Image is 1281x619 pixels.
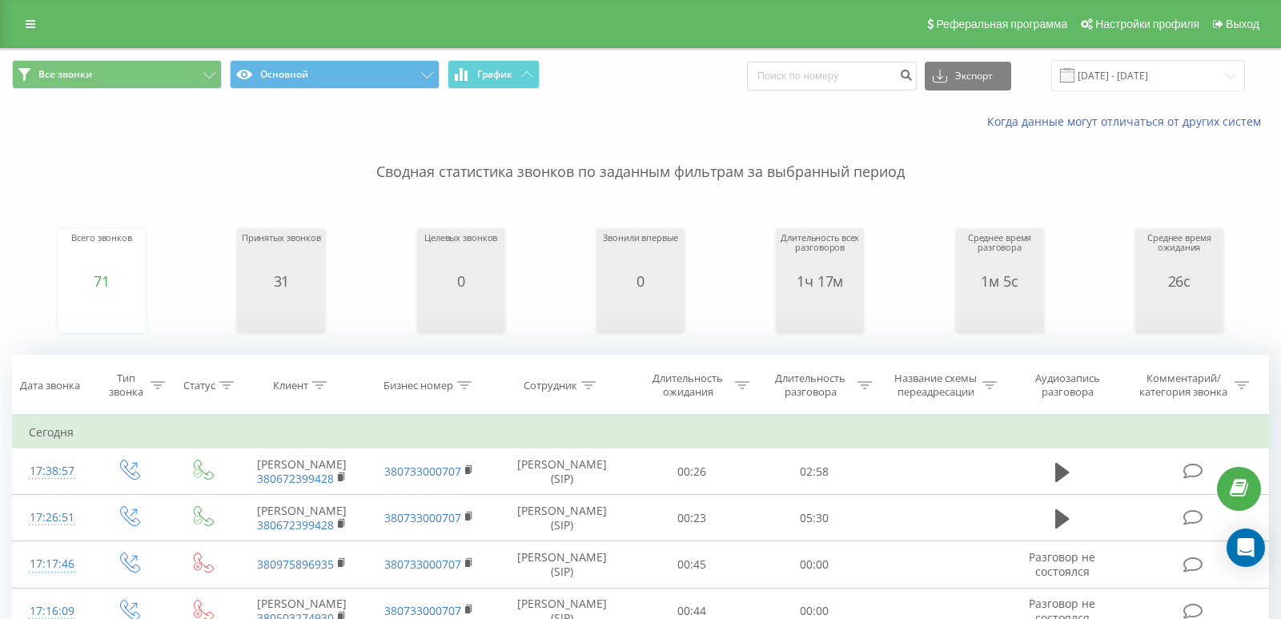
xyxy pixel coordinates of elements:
td: 00:23 [630,495,753,541]
span: Разговор не состоялся [1029,549,1095,579]
div: 17:38:57 [29,456,75,487]
div: Дата звонка [20,379,80,392]
a: 380672399428 [257,517,334,533]
div: Название схемы переадресации [893,372,978,399]
td: [PERSON_NAME] (SIP) [493,495,631,541]
div: Open Intercom Messenger [1227,529,1265,567]
div: Тип звонка [105,372,147,399]
td: Сегодня [13,416,1269,448]
div: Клиент [273,379,308,392]
div: 31 [242,273,321,289]
p: Сводная статистика звонков по заданным фильтрам за выбранный период [12,130,1269,183]
td: 02:58 [753,448,876,495]
button: Экспорт [925,62,1011,90]
a: Когда данные могут отличаться от других систем [987,114,1269,129]
div: 17:17:46 [29,549,75,580]
a: 380733000707 [384,510,461,525]
div: Аудиозапись разговора [1018,372,1117,399]
td: [PERSON_NAME] (SIP) [493,448,631,495]
div: Бизнес номер [383,379,453,392]
div: 0 [603,273,677,289]
td: 00:45 [630,541,753,588]
td: 05:30 [753,495,876,541]
div: Среднее время разговора [960,233,1040,273]
span: Реферальная программа [936,18,1067,30]
td: [PERSON_NAME] [238,495,365,541]
div: Принятых звонков [242,233,321,273]
div: Сотрудник [524,379,577,392]
div: Статус [183,379,215,392]
td: 00:00 [753,541,876,588]
div: Среднее время ожидания [1139,233,1219,273]
div: Целевых звонков [424,233,497,273]
div: 71 [71,273,132,289]
td: [PERSON_NAME] [238,448,365,495]
div: Всего звонков [71,233,132,273]
button: Все звонки [12,60,222,89]
a: 380975896935 [257,557,334,572]
div: Длительность всех разговоров [780,233,860,273]
a: 380733000707 [384,603,461,618]
div: Звонили впервые [603,233,677,273]
button: Основной [230,60,440,89]
span: Все звонки [38,68,92,81]
div: 26с [1139,273,1219,289]
div: Длительность разговора [768,372,853,399]
span: Выход [1226,18,1259,30]
td: [PERSON_NAME] (SIP) [493,541,631,588]
div: Комментарий/категория звонка [1137,372,1231,399]
a: 380733000707 [384,464,461,479]
a: 380733000707 [384,557,461,572]
div: 1ч 17м [780,273,860,289]
td: 00:26 [630,448,753,495]
div: Длительность ожидания [645,372,731,399]
a: 380672399428 [257,471,334,486]
div: 1м 5с [960,273,1040,289]
div: 17:26:51 [29,502,75,533]
input: Поиск по номеру [747,62,917,90]
span: График [477,69,512,80]
button: График [448,60,540,89]
span: Настройки профиля [1095,18,1199,30]
div: 0 [424,273,497,289]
